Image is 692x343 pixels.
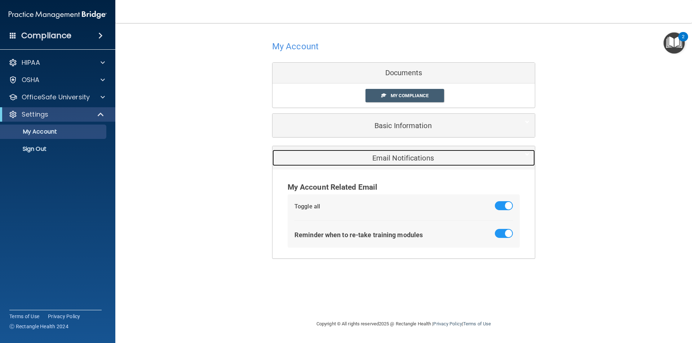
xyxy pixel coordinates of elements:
[21,31,71,41] h4: Compliance
[294,229,423,241] div: Reminder when to re-take training modules
[391,93,429,98] span: My Compliance
[9,313,39,320] a: Terms of Use
[22,110,48,119] p: Settings
[463,321,491,326] a: Terms of Use
[664,32,685,54] button: Open Resource Center, 2 new notifications
[22,76,40,84] p: OSHA
[9,93,105,101] a: OfficeSafe University
[294,201,320,212] div: Toggle all
[9,76,105,84] a: OSHA
[272,312,535,335] div: Copyright © All rights reserved 2025 @ Rectangle Health | |
[9,58,105,67] a: HIPAA
[22,93,90,101] p: OfficeSafe University
[48,313,80,320] a: Privacy Policy
[22,58,40,67] p: HIPAA
[5,128,103,135] p: My Account
[5,145,103,153] p: Sign Out
[288,180,520,194] div: My Account Related Email
[433,321,462,326] a: Privacy Policy
[272,63,535,84] div: Documents
[278,154,507,162] h5: Email Notifications
[278,150,529,166] a: Email Notifications
[682,37,684,46] div: 2
[9,323,68,330] span: Ⓒ Rectangle Health 2024
[278,117,529,134] a: Basic Information
[9,110,105,119] a: Settings
[278,122,507,130] h5: Basic Information
[272,42,319,51] h4: My Account
[9,8,107,22] img: PMB logo
[567,292,683,321] iframe: Drift Widget Chat Controller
